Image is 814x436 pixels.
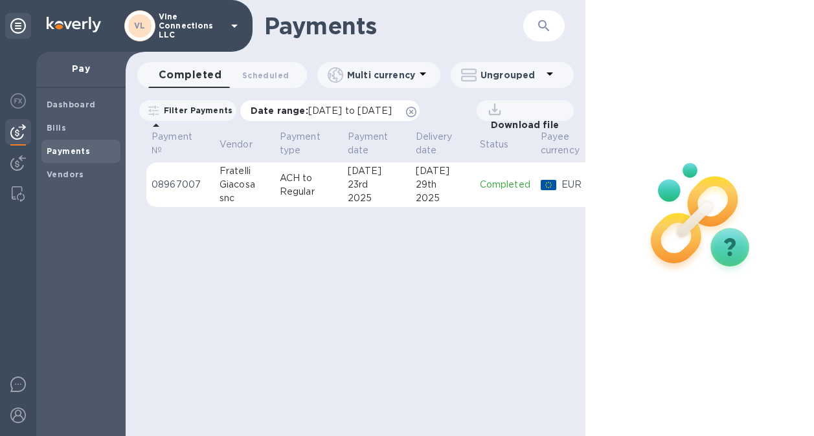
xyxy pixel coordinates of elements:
[220,178,269,191] div: Giacosa
[264,12,504,39] h1: Payments
[47,100,96,109] b: Dashboard
[47,146,90,156] b: Payments
[348,178,405,191] div: 23rd
[152,130,209,157] span: Payment №
[416,164,469,178] div: [DATE]
[280,130,337,157] span: Payment type
[152,178,209,191] p: 08967007
[348,130,405,157] span: Payment date
[416,191,469,205] div: 2025
[480,138,526,151] span: Status
[47,62,115,75] p: Pay
[220,138,253,151] p: Vendor
[348,191,405,205] div: 2025
[159,105,232,116] p: Filter Payments
[541,130,596,157] span: Payee currency
[242,69,289,82] span: Scheduled
[152,130,192,157] p: Payment №
[47,17,101,32] img: Logo
[240,100,420,121] div: Date range:[DATE] to [DATE]
[308,105,392,116] span: [DATE] to [DATE]
[280,171,337,199] p: ACH to Regular
[47,169,84,179] b: Vendors
[220,191,269,205] div: snc
[541,130,580,157] p: Payee currency
[10,93,26,109] img: Foreign exchange
[416,130,469,157] span: Delivery date
[280,130,321,157] p: Payment type
[486,118,559,131] p: Download file
[159,66,221,84] span: Completed
[159,12,223,39] p: Vine Connections LLC
[348,164,405,178] div: [DATE]
[480,69,542,82] p: Ungrouped
[480,138,509,151] p: Status
[416,178,469,191] div: 29th
[480,178,530,191] p: Completed
[220,138,269,151] span: Vendor
[220,164,269,178] div: Fratelli
[134,21,146,30] b: VL
[47,123,66,133] b: Bills
[348,130,389,157] p: Payment date
[5,13,31,39] div: Unpin categories
[416,130,453,157] p: Delivery date
[347,69,415,82] p: Multi currency
[251,104,398,117] p: Date range :
[561,178,596,191] p: EUR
